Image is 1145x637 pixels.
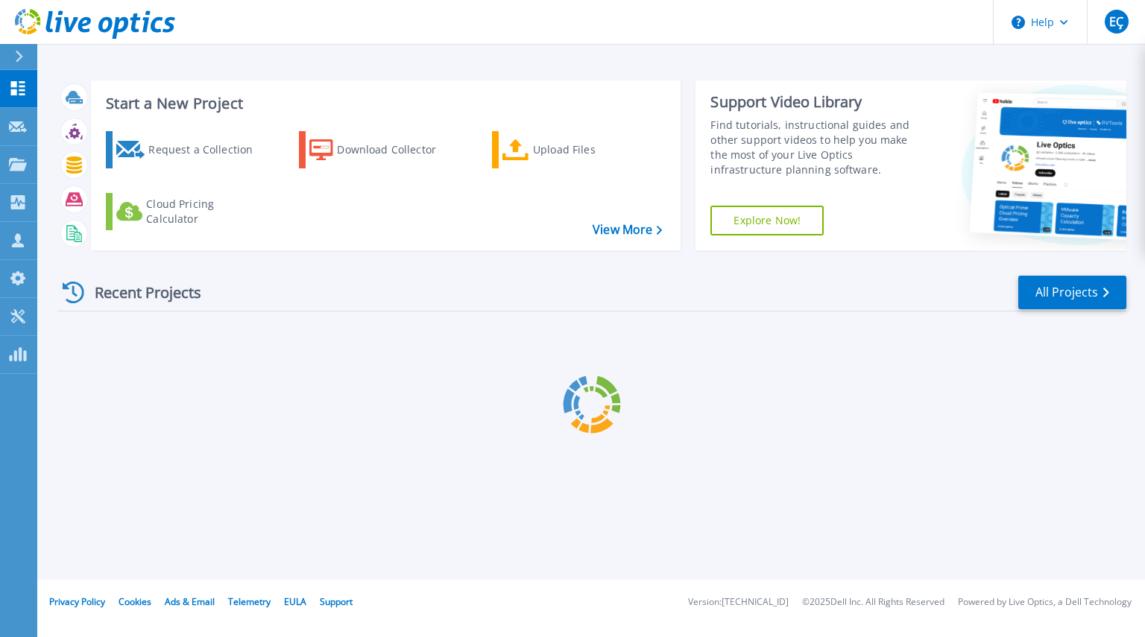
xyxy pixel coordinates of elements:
a: Privacy Policy [49,595,105,608]
a: Explore Now! [710,206,824,235]
a: EULA [284,595,306,608]
span: EÇ [1109,16,1123,28]
div: Cloud Pricing Calculator [146,197,265,226]
div: Download Collector [337,135,456,165]
a: View More [593,223,662,237]
a: Ads & Email [165,595,215,608]
a: Support [320,595,353,608]
a: Download Collector [299,131,465,168]
div: Find tutorials, instructional guides and other support videos to help you make the most of your L... [710,118,927,177]
a: Cookies [119,595,151,608]
li: © 2025 Dell Inc. All Rights Reserved [802,598,944,607]
a: Cloud Pricing Calculator [106,193,272,230]
div: Upload Files [533,135,652,165]
a: All Projects [1018,276,1126,309]
h3: Start a New Project [106,95,662,112]
a: Telemetry [228,595,271,608]
div: Request a Collection [148,135,268,165]
a: Upload Files [492,131,658,168]
div: Support Video Library [710,92,927,112]
li: Powered by Live Optics, a Dell Technology [958,598,1132,607]
a: Request a Collection [106,131,272,168]
div: Recent Projects [57,274,221,311]
li: Version: [TECHNICAL_ID] [688,598,789,607]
